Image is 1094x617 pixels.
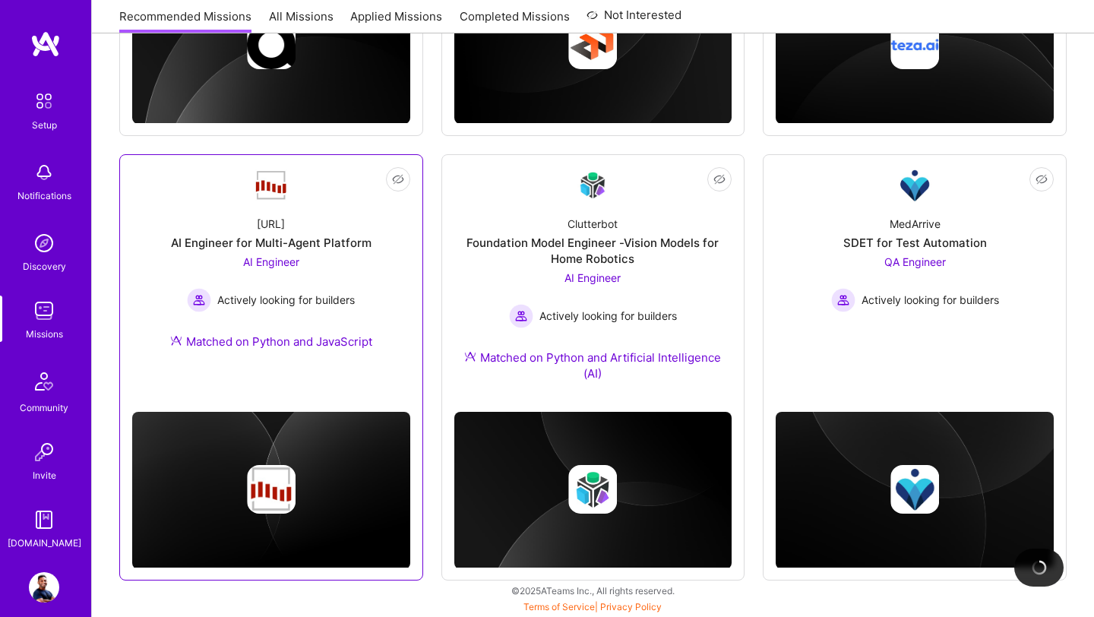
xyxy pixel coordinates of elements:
[454,235,732,267] div: Foundation Model Engineer -Vision Models for Home Robotics
[776,412,1054,569] img: cover
[29,505,59,535] img: guide book
[29,157,59,188] img: bell
[243,255,299,268] span: AI Engineer
[257,216,285,232] div: [URL]
[26,363,62,400] img: Community
[17,188,71,204] div: Notifications
[23,258,66,274] div: Discovery
[32,117,57,133] div: Setup
[247,21,296,69] img: Company logo
[171,235,372,251] div: AI Engineer for Multi-Agent Platform
[454,167,732,400] a: Company LogoClutterbotFoundation Model Engineer -Vision Models for Home RoboticsAI Engineer Activ...
[564,271,621,284] span: AI Engineer
[890,21,939,69] img: Company logo
[862,292,999,308] span: Actively looking for builders
[20,400,68,416] div: Community
[568,216,618,232] div: Clutterbot
[170,334,372,350] div: Matched on Python and JavaScript
[1036,173,1048,185] i: icon EyeClosed
[574,167,611,203] img: Company Logo
[30,30,61,58] img: logo
[217,292,355,308] span: Actively looking for builders
[269,8,334,33] a: All Missions
[253,169,289,201] img: Company Logo
[26,326,63,342] div: Missions
[568,465,617,514] img: Company logo
[25,572,63,603] a: User Avatar
[523,601,595,612] a: Terms of Service
[29,437,59,467] img: Invite
[713,173,726,185] i: icon EyeClosed
[896,167,933,204] img: Company Logo
[247,465,296,514] img: Company logo
[392,173,404,185] i: icon EyeClosed
[29,228,59,258] img: discovery
[568,21,617,69] img: Company logo
[1032,560,1047,575] img: loading
[350,8,442,33] a: Applied Missions
[890,216,941,232] div: MedArrive
[890,465,939,514] img: Company logo
[33,467,56,483] div: Invite
[843,235,987,251] div: SDET for Test Automation
[539,308,677,324] span: Actively looking for builders
[132,167,410,368] a: Company Logo[URL]AI Engineer for Multi-Agent PlatformAI Engineer Actively looking for buildersAct...
[454,412,732,569] img: cover
[776,167,1054,362] a: Company LogoMedArriveSDET for Test AutomationQA Engineer Actively looking for buildersActively lo...
[464,350,476,362] img: Ateam Purple Icon
[8,535,81,551] div: [DOMAIN_NAME]
[884,255,946,268] span: QA Engineer
[460,8,570,33] a: Completed Missions
[187,288,211,312] img: Actively looking for builders
[831,288,855,312] img: Actively looking for builders
[170,334,182,346] img: Ateam Purple Icon
[132,412,410,569] img: cover
[29,572,59,603] img: User Avatar
[91,571,1094,609] div: © 2025 ATeams Inc., All rights reserved.
[587,6,681,33] a: Not Interested
[523,601,662,612] span: |
[600,601,662,612] a: Privacy Policy
[509,304,533,328] img: Actively looking for builders
[29,296,59,326] img: teamwork
[119,8,251,33] a: Recommended Missions
[28,85,60,117] img: setup
[454,350,732,381] div: Matched on Python and Artificial Intelligence (AI)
